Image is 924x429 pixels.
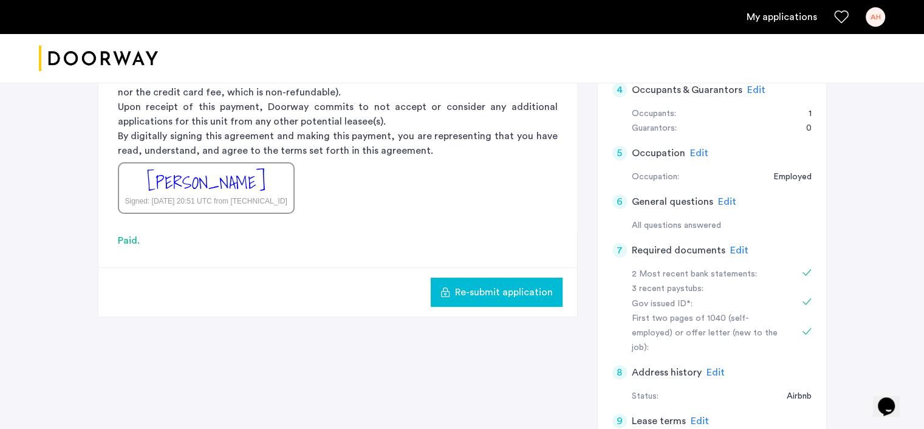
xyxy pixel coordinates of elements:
[761,170,812,185] div: Employed
[747,85,765,95] span: Edit
[612,365,627,380] div: 8
[718,197,736,207] span: Edit
[612,83,627,97] div: 4
[632,365,702,380] h5: Address history
[455,285,553,300] span: Re-submit application
[690,148,708,158] span: Edit
[431,278,563,307] button: button
[632,107,676,122] div: Occupants:
[691,416,709,426] span: Edit
[730,245,748,255] span: Edit
[612,146,627,160] div: 5
[632,194,713,209] h5: General questions
[39,36,158,81] a: Cazamio logo
[866,7,885,27] div: AH
[632,282,785,297] div: 3 recent paystubs:
[118,129,558,158] p: By digitally signing this agreement and making this payment, you are representing that you have r...
[632,243,725,258] h5: Required documents
[834,10,849,24] a: Favorites
[118,233,558,248] div: Paid.
[612,243,627,258] div: 7
[707,368,725,377] span: Edit
[632,146,685,160] h5: Occupation
[632,83,742,97] h5: Occupants & Guarantors
[632,297,785,312] div: Gov issued ID*:
[632,122,677,136] div: Guarantors:
[796,107,812,122] div: 1
[125,196,287,207] div: Signed: [DATE] 20:51 UTC from [TECHNICAL_ID]
[632,219,812,233] div: All questions answered
[747,10,817,24] a: My application
[612,194,627,209] div: 6
[632,267,785,282] div: 2 Most recent bank statements:
[794,122,812,136] div: 0
[632,390,659,404] div: Status:
[632,170,679,185] div: Occupation:
[632,312,785,355] div: First two pages of 1040 (self-employed) or offer letter (new to the job):
[612,414,627,428] div: 9
[632,414,686,428] h5: Lease terms
[39,36,158,81] img: logo
[775,390,812,404] div: Airbnb
[147,170,265,196] div: [PERSON_NAME]
[873,380,912,417] iframe: chat widget
[118,100,558,129] p: Upon receipt of this payment, Doorway commits to not accept or consider any additional applicatio...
